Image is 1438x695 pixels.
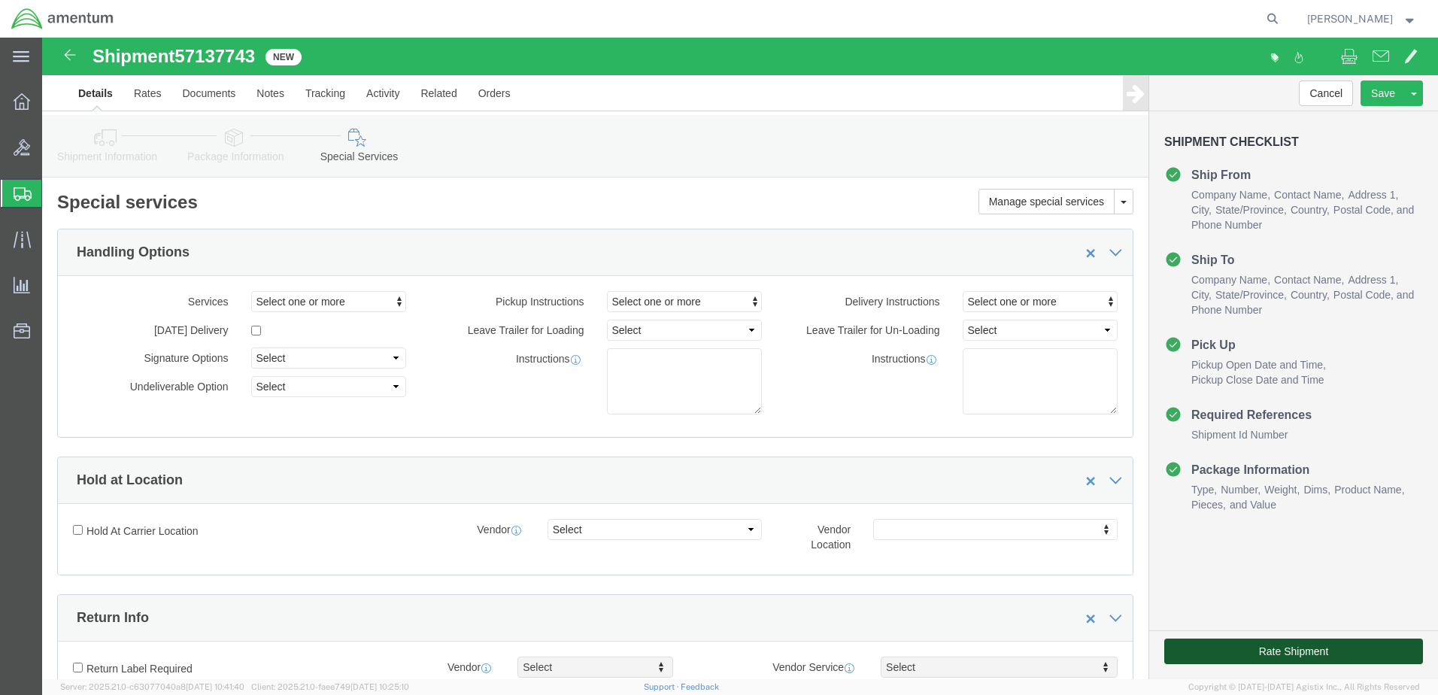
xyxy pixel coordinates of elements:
[42,38,1438,679] iframe: FS Legacy Container
[1306,10,1418,28] button: [PERSON_NAME]
[1188,681,1420,693] span: Copyright © [DATE]-[DATE] Agistix Inc., All Rights Reserved
[681,682,719,691] a: Feedback
[350,682,409,691] span: [DATE] 10:25:10
[1307,11,1393,27] span: Gary Reed
[186,682,244,691] span: [DATE] 10:41:40
[251,682,409,691] span: Client: 2025.21.0-faee749
[60,682,244,691] span: Server: 2025.21.0-c63077040a8
[644,682,681,691] a: Support
[11,8,114,30] img: logo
